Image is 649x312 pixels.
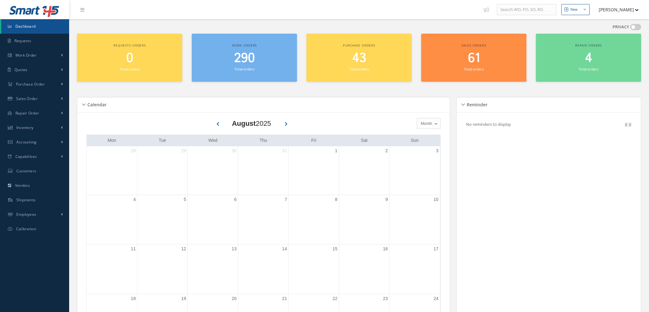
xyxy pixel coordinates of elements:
[349,67,369,71] small: Total orders
[129,244,137,253] a: August 11, 2025
[233,195,238,204] a: August 6, 2025
[343,43,375,47] span: Purchase orders
[575,43,602,47] span: Repair orders
[180,294,188,303] a: August 19, 2025
[234,67,254,71] small: Total orders
[410,136,420,144] a: Sunday
[593,3,639,16] button: [PERSON_NAME]
[281,244,289,253] a: August 14, 2025
[180,244,188,253] a: August 12, 2025
[585,49,592,67] span: 4
[432,195,440,204] a: August 10, 2025
[389,244,440,294] td: August 17, 2025
[306,34,412,82] a: Purchase orders 43 Total orders
[188,195,238,244] td: August 6, 2025
[15,24,36,29] span: Dashboard
[106,136,117,144] a: Monday
[384,195,389,204] a: August 9, 2025
[232,118,271,129] div: 2025
[16,197,36,203] span: Shipments
[561,4,590,15] button: New
[230,244,238,253] a: August 13, 2025
[579,67,598,71] small: Total orders
[281,294,289,303] a: August 21, 2025
[238,244,288,294] td: August 14, 2025
[87,244,137,294] td: August 11, 2025
[468,49,480,67] span: 61
[352,49,366,67] span: 43
[289,195,339,244] td: August 8, 2025
[230,146,238,155] a: July 30, 2025
[419,120,432,127] span: Month
[157,136,168,144] a: Tuesday
[14,38,31,43] span: Requests
[360,136,369,144] a: Saturday
[432,294,440,303] a: August 24, 2025
[339,195,389,244] td: August 9, 2025
[536,34,641,82] a: Repair orders 4 Total orders
[232,120,256,127] b: August
[465,100,487,108] h5: Reminder
[389,195,440,244] td: August 10, 2025
[85,100,107,108] h5: Calendar
[188,244,238,294] td: August 13, 2025
[389,146,440,195] td: August 3, 2025
[77,34,182,82] a: Requests orders 0 Total orders
[137,244,187,294] td: August 12, 2025
[384,146,389,155] a: August 2, 2025
[461,43,486,47] span: Sales orders
[570,7,578,12] div: New
[331,294,339,303] a: August 22, 2025
[466,121,511,127] p: No reminders to display
[281,146,289,155] a: July 31, 2025
[188,146,238,195] td: July 30, 2025
[334,146,339,155] a: August 1, 2025
[432,244,440,253] a: August 17, 2025
[435,146,440,155] a: August 3, 2025
[87,146,137,195] td: July 28, 2025
[15,183,30,188] span: Vendors
[16,226,36,231] span: Calibration
[310,136,317,144] a: Friday
[238,195,288,244] td: August 7, 2025
[234,49,255,67] span: 290
[339,146,389,195] td: August 2, 2025
[14,67,28,72] span: Quotes
[16,168,36,174] span: Customers
[331,244,339,253] a: August 15, 2025
[232,43,257,47] span: Work orders
[207,136,219,144] a: Wednesday
[283,195,288,204] a: August 7, 2025
[382,294,389,303] a: August 23, 2025
[183,195,188,204] a: August 5, 2025
[15,154,37,159] span: Capabilities
[180,146,188,155] a: July 29, 2025
[120,67,139,71] small: Total orders
[113,43,146,47] span: Requests orders
[289,146,339,195] td: August 1, 2025
[129,294,137,303] a: August 18, 2025
[16,212,36,217] span: Employees
[192,34,297,82] a: Work orders 290 Total orders
[382,244,389,253] a: August 16, 2025
[16,96,38,101] span: Sales Order
[129,146,137,155] a: July 28, 2025
[230,294,238,303] a: August 20, 2025
[16,81,45,87] span: Purchase Order
[464,67,483,71] small: Total orders
[137,146,187,195] td: July 29, 2025
[137,195,187,244] td: August 5, 2025
[613,24,629,30] label: PRIVACY
[497,4,556,15] input: Search WO, PO, SO, RO
[15,53,37,58] span: Work Order
[1,19,69,34] a: Dashboard
[132,195,137,204] a: August 4, 2025
[238,146,288,195] td: July 31, 2025
[126,49,133,67] span: 0
[87,195,137,244] td: August 4, 2025
[289,244,339,294] td: August 15, 2025
[16,125,34,130] span: Inventory
[15,110,39,116] span: Repair Order
[339,244,389,294] td: August 16, 2025
[258,136,268,144] a: Thursday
